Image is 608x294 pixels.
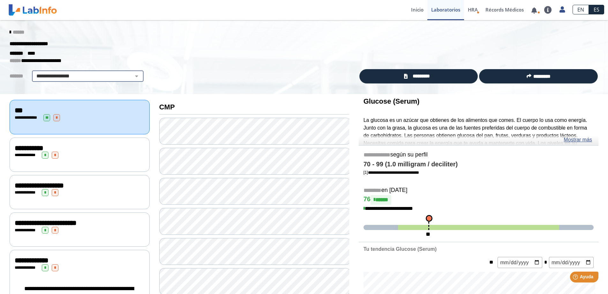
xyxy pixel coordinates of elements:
b: Tu tendencia Glucose (Serum) [364,246,437,252]
input: mm/dd/yyyy [549,257,594,268]
iframe: Help widget launcher [551,269,601,287]
span: HRA [468,6,478,13]
p: La glucosa es un azúcar que obtienes de los alimentos que comes. El cuerpo lo usa como energía. J... [364,116,594,163]
b: CMP [159,103,175,111]
a: Mostrar más [564,136,592,144]
b: Glucose (Serum) [364,97,420,105]
a: [1] [364,170,419,175]
a: ES [589,5,604,14]
h5: en [DATE] [364,187,594,194]
a: EN [573,5,589,14]
input: mm/dd/yyyy [498,257,542,268]
h4: 70 - 99 (1.0 milligram / deciliter) [364,161,594,168]
h5: según su perfil [364,151,594,159]
h4: 76 [364,195,594,205]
